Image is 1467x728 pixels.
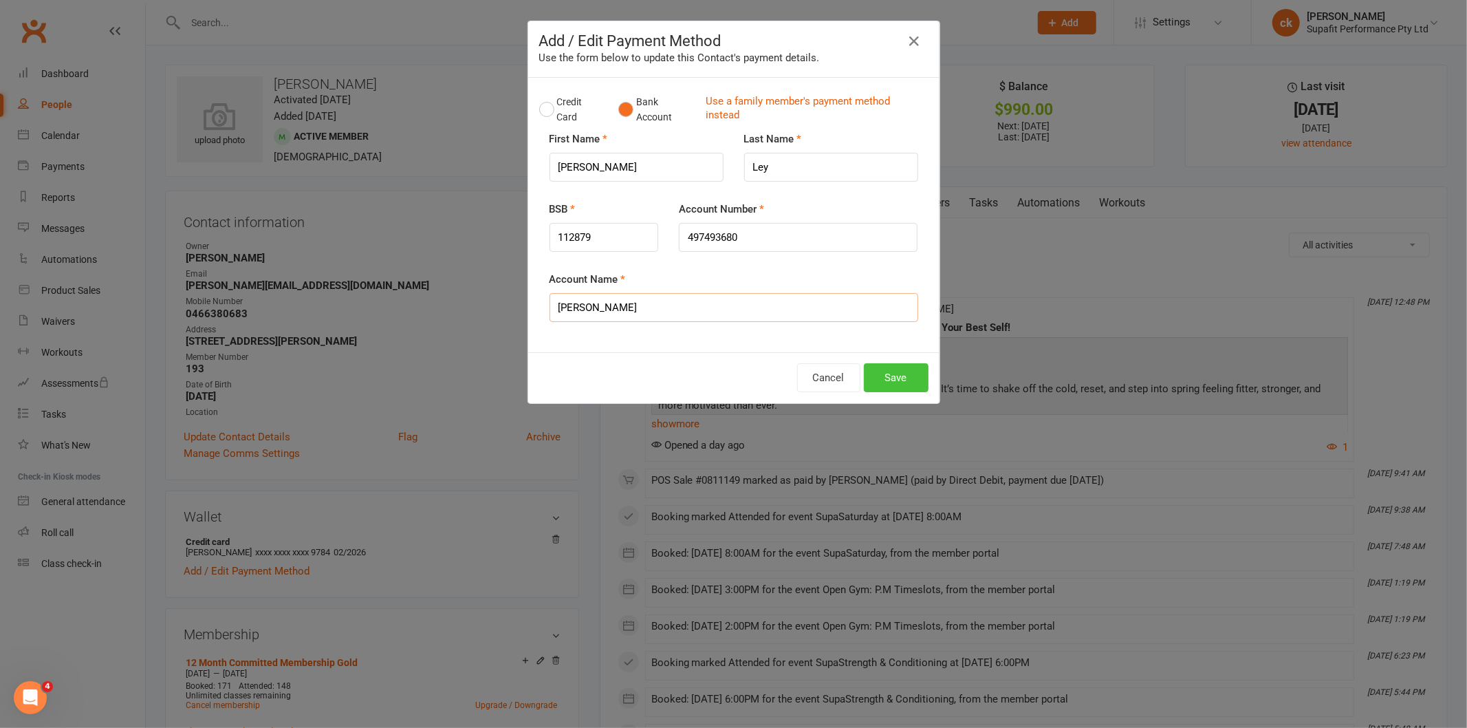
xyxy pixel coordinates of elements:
label: Last Name [744,131,802,147]
label: Account Name [550,271,626,288]
a: Use a family member's payment method instead [706,94,922,125]
input: NNNNNN [550,223,659,252]
label: Account Number [679,201,764,217]
h4: Add / Edit Payment Method [539,32,928,50]
button: Credit Card [539,89,604,131]
button: Close [904,30,926,52]
button: Bank Account [618,89,695,131]
button: Save [864,363,928,392]
span: 4 [42,681,53,692]
label: BSB [550,201,576,217]
div: Use the form below to update this Contact's payment details. [539,50,928,66]
button: Cancel [797,363,860,392]
label: First Name [550,131,608,147]
iframe: Intercom live chat [14,681,47,714]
